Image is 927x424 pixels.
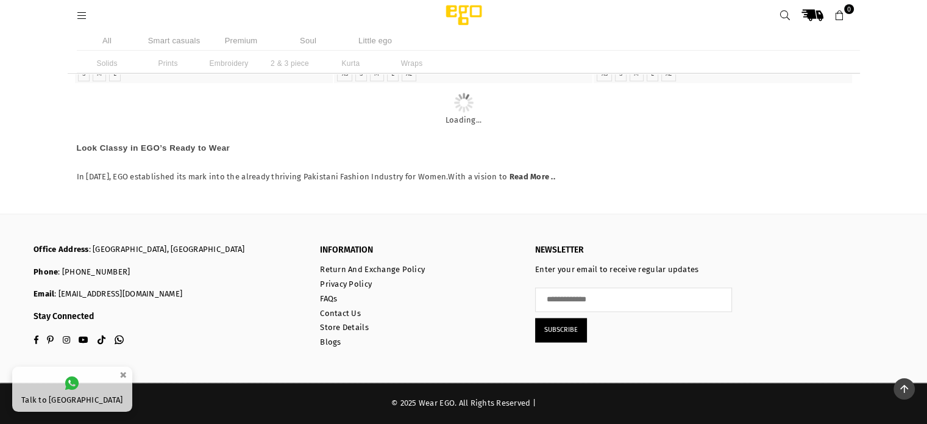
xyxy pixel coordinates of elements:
p: INFORMATION [320,245,517,256]
li: Prints [138,54,199,73]
label: XL [406,70,413,78]
div: © 2025 Wear EGO. All Rights Reserved | [34,398,893,409]
a: Read More .. [510,172,555,183]
a: Privacy Policy [320,279,372,289]
label: M [97,70,102,78]
a: : [EMAIL_ADDRESS][DOMAIN_NAME] [54,289,182,298]
b: Office Address [34,245,89,254]
p: Loading... [77,115,851,126]
button: Subscribe [535,318,587,342]
li: Kurta [321,54,382,73]
p: : [PHONE_NUMBER] [34,267,302,278]
a: Store Details [320,323,368,332]
label: XL [666,70,672,78]
label: M [634,70,639,78]
label: S [82,70,85,78]
li: Solids [77,54,138,73]
li: Embroidery [199,54,260,73]
a: Menu [71,10,93,20]
li: Little ego [345,31,406,51]
a: Search [774,4,796,26]
label: M [374,70,379,78]
img: Ego [412,3,516,27]
label: S [360,70,363,78]
a: 0 [829,4,851,26]
button: × [116,365,130,385]
li: Premium [211,31,272,51]
label: XS [601,70,608,78]
a: FAQs [320,294,337,303]
span: 0 [844,4,854,14]
li: All [77,31,138,51]
a: Contact Us [320,309,361,318]
li: Soul [278,31,339,51]
li: Wraps [382,54,442,73]
label: L [651,70,654,78]
label: S [619,70,622,78]
a: Return And Exchange Policy [320,265,425,274]
b: Email [34,289,54,298]
li: Smart casuals [144,31,205,51]
h3: Stay Connected [34,312,302,322]
label: L [391,70,394,78]
a: Blogs [320,337,341,347]
p: NEWSLETTER [535,245,732,256]
span: Look Classy in EGO’s Ready to Wear [77,143,230,153]
li: 2 & 3 piece [260,54,321,73]
b: Phone [34,267,58,276]
label: L [113,70,116,78]
p: Enter your email to receive regular updates [535,265,732,275]
a: Loading... [77,105,851,126]
label: XS [341,70,348,78]
div: In [DATE], EGO established its mark into the already thriving Pakistani Fashion Industry for Wome... [77,136,851,183]
img: Loading... [454,93,474,112]
p: : [GEOGRAPHIC_DATA], [GEOGRAPHIC_DATA] [34,245,302,255]
a: Talk to [GEOGRAPHIC_DATA] [12,367,132,412]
